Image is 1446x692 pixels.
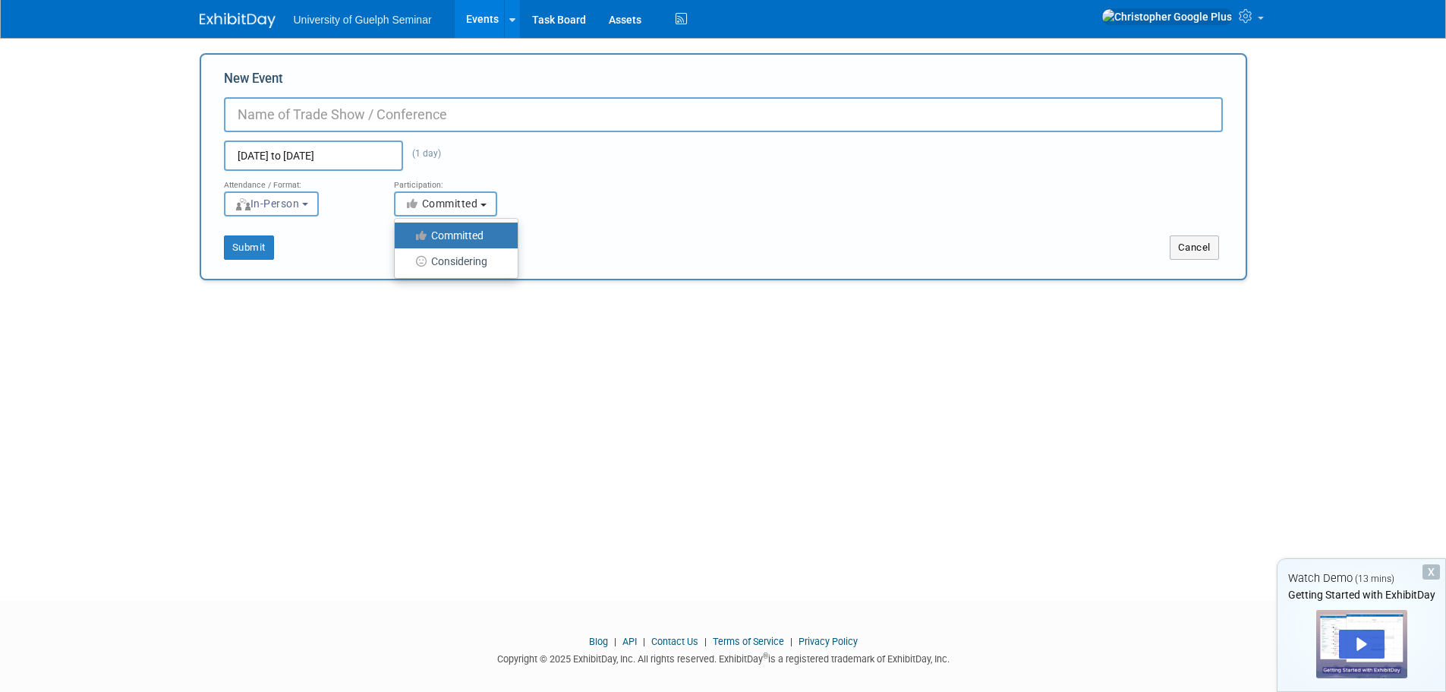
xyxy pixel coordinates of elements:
input: Name of Trade Show / Conference [224,97,1223,132]
button: Committed [394,191,497,216]
div: Watch Demo [1277,570,1445,586]
span: (1 day) [403,148,441,159]
span: | [639,636,649,647]
a: Privacy Policy [799,636,858,647]
a: Contact Us [651,636,698,647]
span: | [701,636,710,647]
span: University of Guelph Seminar [294,14,432,26]
div: Participation: [394,171,541,191]
button: In-Person [224,191,319,216]
img: Christopher Google Plus [1101,8,1233,25]
span: | [610,636,620,647]
button: Submit [224,235,274,260]
a: Blog [589,636,608,647]
label: Considering [402,251,502,271]
a: Terms of Service [713,636,784,647]
div: Play [1339,630,1385,659]
label: New Event [224,70,283,93]
span: (13 mins) [1355,574,1394,584]
input: Start Date - End Date [224,141,403,171]
label: Committed [402,226,502,245]
div: Dismiss [1422,564,1440,580]
span: In-Person [235,197,300,210]
span: Committed [405,197,478,210]
div: Getting Started with ExhibitDay [1277,587,1445,602]
img: ExhibitDay [200,13,276,28]
sup: ® [763,652,768,660]
span: | [786,636,796,647]
button: Cancel [1170,235,1219,260]
div: Attendance / Format: [224,171,371,191]
a: API [622,636,637,647]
